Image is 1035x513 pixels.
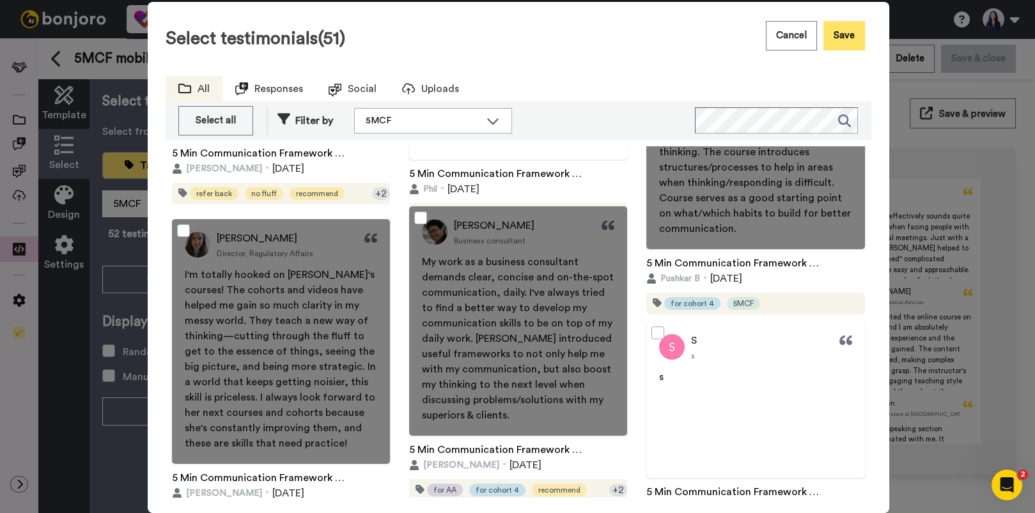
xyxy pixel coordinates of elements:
span: Social [348,81,377,96]
div: [DATE] [172,486,390,501]
span: Pushkar B [660,272,700,285]
a: 5 Min Communication Framework Testimonial [409,166,583,181]
a: 5 Min Communication Framework Testimonial [172,470,346,486]
span: [PERSON_NAME] [186,487,262,500]
a: 5 Min Communication Framework Testimonial [646,256,820,271]
button: [PERSON_NAME] [172,487,262,500]
span: recommend [538,485,580,495]
span: for AA [433,485,456,495]
div: [DATE] [646,271,864,286]
span: Uploads [421,81,459,96]
span: Responses [254,81,303,96]
div: [DATE] [172,161,390,176]
div: Select all [185,113,246,128]
a: 5 Min Communication Framework Testimonial [646,484,820,500]
a: 5 Min Communication Framework Testimonial [172,146,346,161]
span: Filter by [295,116,333,126]
button: [PERSON_NAME] [409,459,499,471]
div: [DATE] [409,181,627,197]
iframe: Intercom live chat [992,470,1022,500]
div: + 2 [609,484,627,496]
span: All [198,81,210,96]
span: refer back [196,188,232,199]
span: 5MCF [733,298,754,309]
button: Phil [409,183,437,195]
a: 5 Min Communication Framework Testimonial [409,442,583,457]
button: Pushkar B [646,272,700,285]
span: 2 [1018,470,1028,480]
span: for cohort 4 [476,485,519,495]
span: recommend [296,188,338,199]
span: no fluff [251,188,277,199]
div: [DATE] [409,457,627,473]
span: [PERSON_NAME] [423,459,499,471]
span: Phil [423,183,437,195]
h3: Select testimonials (51) [166,29,345,49]
button: Cancel [766,21,817,50]
button: [PERSON_NAME] [172,162,262,175]
button: Select all [178,106,253,135]
span: [PERSON_NAME] [186,162,262,175]
div: + 2 [372,187,390,200]
span: for cohort 4 [671,298,714,309]
div: 5MCF [366,114,480,127]
button: Save [823,21,865,50]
